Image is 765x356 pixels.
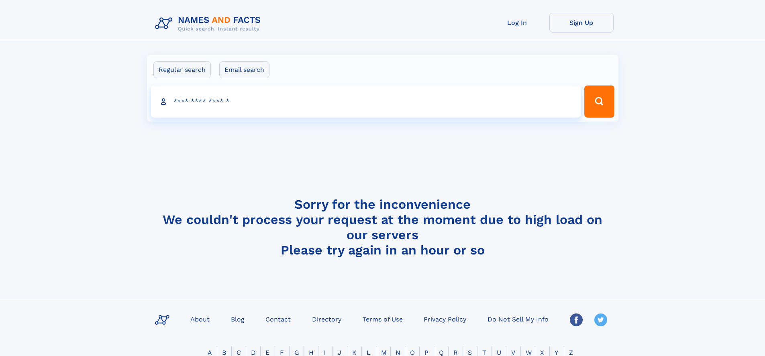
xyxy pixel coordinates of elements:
a: Privacy Policy [420,313,469,325]
label: Regular search [153,61,211,78]
a: Do Not Sell My Info [484,313,552,325]
a: Log In [485,13,549,33]
img: Logo Names and Facts [152,13,267,35]
a: Sign Up [549,13,614,33]
input: search input [151,85,581,118]
a: Terms of Use [359,313,406,325]
a: Directory [309,313,345,325]
img: Facebook [570,313,583,326]
h4: Sorry for the inconvenience We couldn't process your request at the moment due to high load on ou... [152,197,614,258]
img: Twitter [594,313,607,326]
a: About [187,313,213,325]
a: Blog [228,313,248,325]
button: Search Button [584,85,614,118]
label: Email search [219,61,269,78]
a: Contact [262,313,294,325]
